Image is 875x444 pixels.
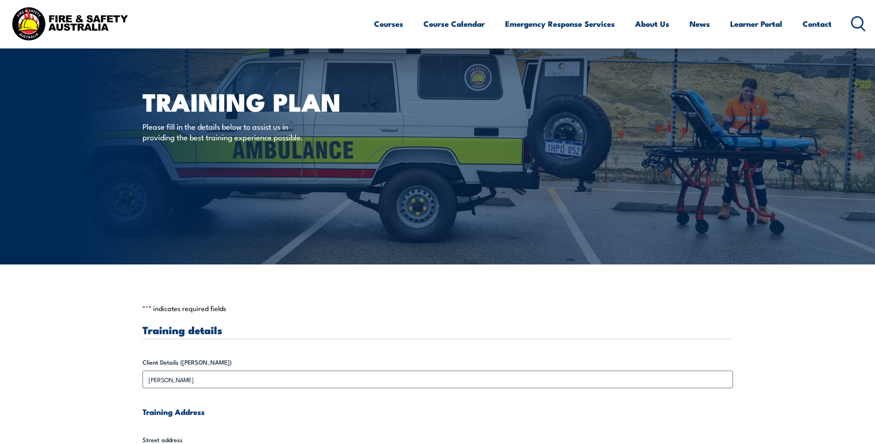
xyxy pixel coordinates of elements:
h4: Training Address [143,407,733,417]
a: Courses [374,12,403,36]
h3: Training details [143,324,733,335]
label: Client Details ([PERSON_NAME]) [143,358,733,367]
a: About Us [635,12,669,36]
p: " " indicates required fields [143,304,733,313]
a: News [690,12,710,36]
h1: Training plan [143,90,370,112]
a: Course Calendar [423,12,485,36]
p: Please fill in the details below to assist us in providing the best training experience possible. [143,121,311,143]
a: Emergency Response Services [505,12,615,36]
a: Learner Portal [730,12,782,36]
a: Contact [803,12,832,36]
